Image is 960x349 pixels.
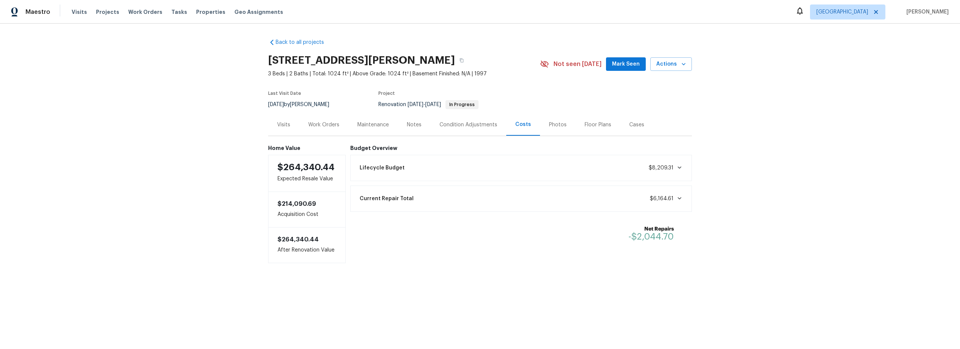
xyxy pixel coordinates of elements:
button: Mark Seen [606,57,646,71]
span: Visits [72,8,87,16]
span: Renovation [378,102,478,107]
h6: Budget Overview [350,145,692,151]
span: Project [378,91,395,96]
span: Lifecycle Budget [360,164,405,172]
span: [DATE] [425,102,441,107]
span: Current Repair Total [360,195,414,202]
span: Properties [196,8,225,16]
div: Floor Plans [585,121,611,129]
button: Actions [650,57,692,71]
div: Notes [407,121,421,129]
span: Geo Assignments [234,8,283,16]
span: $214,090.69 [277,201,316,207]
span: Maestro [25,8,50,16]
span: Last Visit Date [268,91,301,96]
span: [GEOGRAPHIC_DATA] [816,8,868,16]
span: $8,209.31 [649,165,673,171]
span: [PERSON_NAME] [903,8,949,16]
span: $264,340.44 [277,163,334,172]
h6: Home Value [268,145,346,151]
span: $264,340.44 [277,237,319,243]
div: Acquisition Cost [268,192,346,227]
span: Mark Seen [612,60,640,69]
a: Back to all projects [268,39,340,46]
div: Work Orders [308,121,339,129]
span: 3 Beds | 2 Baths | Total: 1024 ft² | Above Grade: 1024 ft² | Basement Finished: N/A | 1997 [268,70,540,78]
div: Costs [515,121,531,128]
span: Tasks [171,9,187,15]
span: Projects [96,8,119,16]
div: After Renovation Value [268,227,346,263]
span: -$2,044.70 [628,232,674,241]
div: Maintenance [357,121,389,129]
b: Net Repairs [628,225,674,233]
div: Expected Resale Value [268,155,346,192]
div: Cases [629,121,644,129]
div: Visits [277,121,290,129]
h2: [STREET_ADDRESS][PERSON_NAME] [268,57,455,64]
div: by [PERSON_NAME] [268,100,338,109]
span: $6,164.61 [650,196,673,201]
span: Work Orders [128,8,162,16]
span: [DATE] [268,102,284,107]
span: Actions [656,60,686,69]
div: Condition Adjustments [439,121,497,129]
span: [DATE] [408,102,423,107]
button: Copy Address [455,54,468,67]
span: Not seen [DATE] [553,60,601,68]
div: Photos [549,121,567,129]
span: - [408,102,441,107]
span: In Progress [446,102,478,107]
